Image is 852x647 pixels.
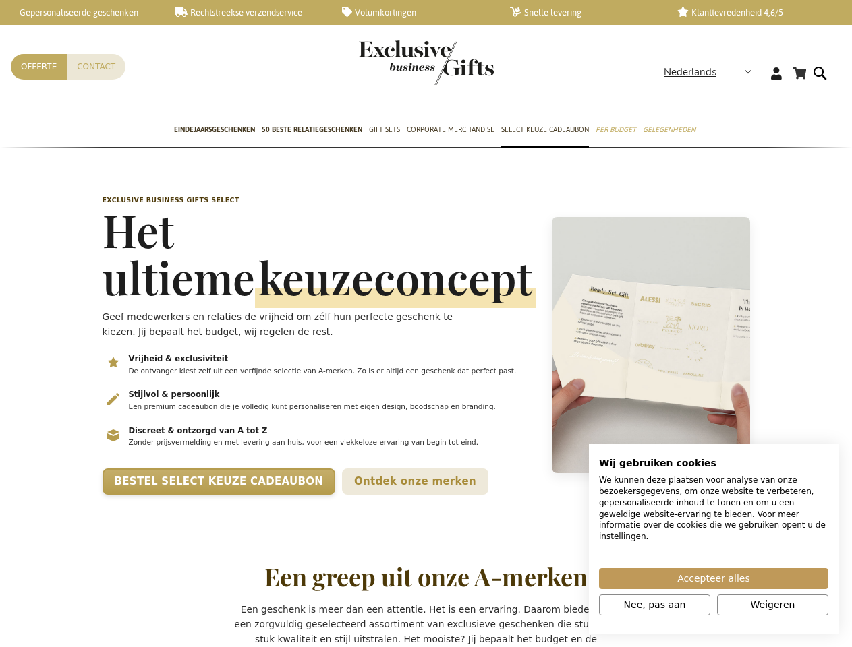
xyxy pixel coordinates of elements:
[129,437,534,448] p: Zonder prijsvermelding en met levering aan huis, voor een vlekkeloze ervaring van begin tot eind.
[129,354,534,365] h3: Vrijheid & exclusiviteit
[96,162,757,529] header: Select keuzeconcept
[501,123,589,137] span: Select Keuze Cadeaubon
[359,40,494,85] img: Exclusive Business gifts logo
[262,123,362,137] span: 50 beste relatiegeschenken
[342,7,488,18] a: Volumkortingen
[599,594,710,615] button: Pas cookie voorkeuren aan
[599,474,828,543] p: We kunnen deze plaatsen voor analyse van onze bezoekersgegevens, om onze website te verbeteren, g...
[103,309,486,339] p: Geef medewerkers en relaties de vrijheid om zélf hun perfecte geschenk te kiezen. Jij bepaalt het...
[175,7,321,18] a: Rechtstreekse verzendservice
[717,594,828,615] button: Alle cookies weigeren
[103,206,536,301] h1: Het ultieme
[342,468,488,495] a: Ontdek onze merken
[596,123,636,137] span: Per Budget
[11,54,67,80] a: Offerte
[751,598,795,612] span: Weigeren
[599,568,828,589] button: Accepteer alle cookies
[103,468,336,495] a: Bestel Select Keuze Cadeaubon
[264,563,588,590] h2: Een greep uit onze A-merken
[129,366,534,377] p: De ontvanger kiest zelf uit een verfijnde selectie van A-merken. Zo is er altijd een geschenk dat...
[664,65,760,80] div: Nederlands
[7,7,153,18] a: Gepersonaliseerde geschenken
[174,123,255,137] span: Eindejaarsgeschenken
[103,195,536,205] p: Exclusive Business Gifts Select
[677,572,749,586] span: Accepteer alles
[510,7,656,18] a: Snelle levering
[359,40,426,85] a: store logo
[552,217,750,473] img: Select geschenkconcept – medewerkers kiezen hun eigen cadeauvoucher
[643,123,695,137] span: Gelegenheden
[369,123,400,137] span: Gift Sets
[664,65,716,80] span: Nederlands
[67,54,125,80] a: Contact
[129,402,534,412] p: Een premium cadeaubon die je volledig kunt personaliseren met eigen design, boodschap en branding.
[129,390,534,400] h3: Stijlvol & persoonlijk
[677,7,824,18] a: Klanttevredenheid 4,6/5
[624,598,686,612] span: Nee, pas aan
[129,426,534,437] h3: Discreet & ontzorgd van A tot Z
[103,352,536,456] ul: Belangrijkste voordelen
[407,123,494,137] span: Corporate Merchandise
[255,248,536,308] span: keuzeconcept
[599,457,828,469] h2: Wij gebruiken cookies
